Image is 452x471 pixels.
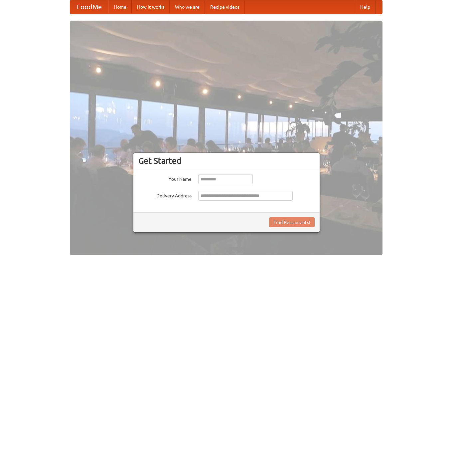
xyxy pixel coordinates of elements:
[205,0,245,14] a: Recipe videos
[138,156,315,166] h3: Get Started
[70,0,108,14] a: FoodMe
[170,0,205,14] a: Who we are
[108,0,132,14] a: Home
[269,217,315,227] button: Find Restaurants!
[138,174,192,182] label: Your Name
[138,191,192,199] label: Delivery Address
[355,0,376,14] a: Help
[132,0,170,14] a: How it works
